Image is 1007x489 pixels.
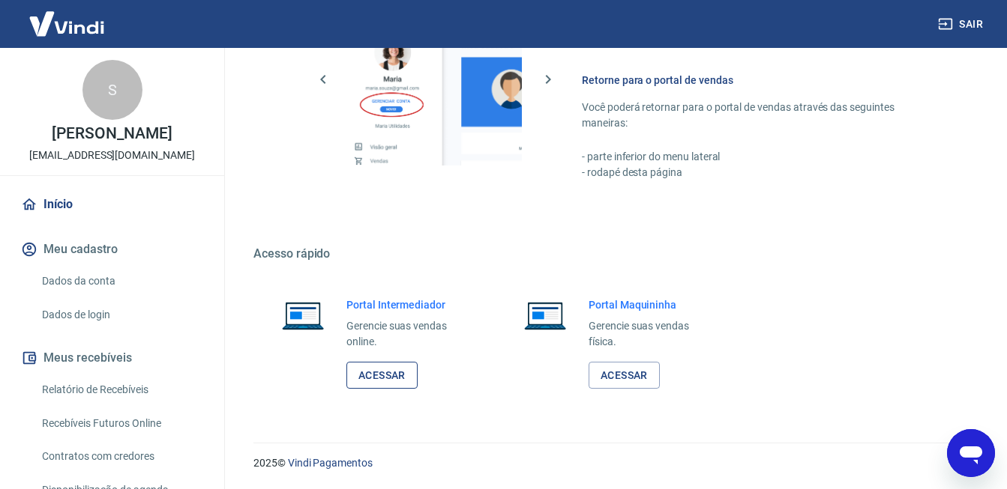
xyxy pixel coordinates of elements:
[18,188,206,221] a: Início
[36,408,206,439] a: Recebíveis Futuros Online
[582,73,935,88] h6: Retorne para o portal de vendas
[582,100,935,131] p: Você poderá retornar para o portal de vendas através das seguintes maneiras:
[253,246,971,261] h5: Acesso rápido
[582,165,935,180] p: - rodapé desta página
[947,429,995,477] iframe: Botão para abrir a janela de mensagens, conversa em andamento
[29,148,195,163] p: [EMAIL_ADDRESS][DOMAIN_NAME]
[346,297,469,312] h6: Portal Intermediador
[514,297,577,333] img: Imagem de um notebook aberto
[288,457,373,469] a: Vindi Pagamentos
[36,374,206,405] a: Relatório de Recebíveis
[36,300,206,330] a: Dados de login
[935,10,989,38] button: Sair
[346,318,469,350] p: Gerencie suas vendas online.
[52,126,172,142] p: [PERSON_NAME]
[18,341,206,374] button: Meus recebíveis
[82,60,142,120] div: S
[271,297,334,333] img: Imagem de um notebook aberto
[589,297,711,312] h6: Portal Maquininha
[36,441,206,472] a: Contratos com credores
[253,455,971,471] p: 2025 ©
[589,362,660,389] a: Acessar
[582,149,935,165] p: - parte inferior do menu lateral
[346,362,418,389] a: Acessar
[18,233,206,266] button: Meu cadastro
[589,318,711,350] p: Gerencie suas vendas física.
[36,266,206,297] a: Dados da conta
[18,1,115,46] img: Vindi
